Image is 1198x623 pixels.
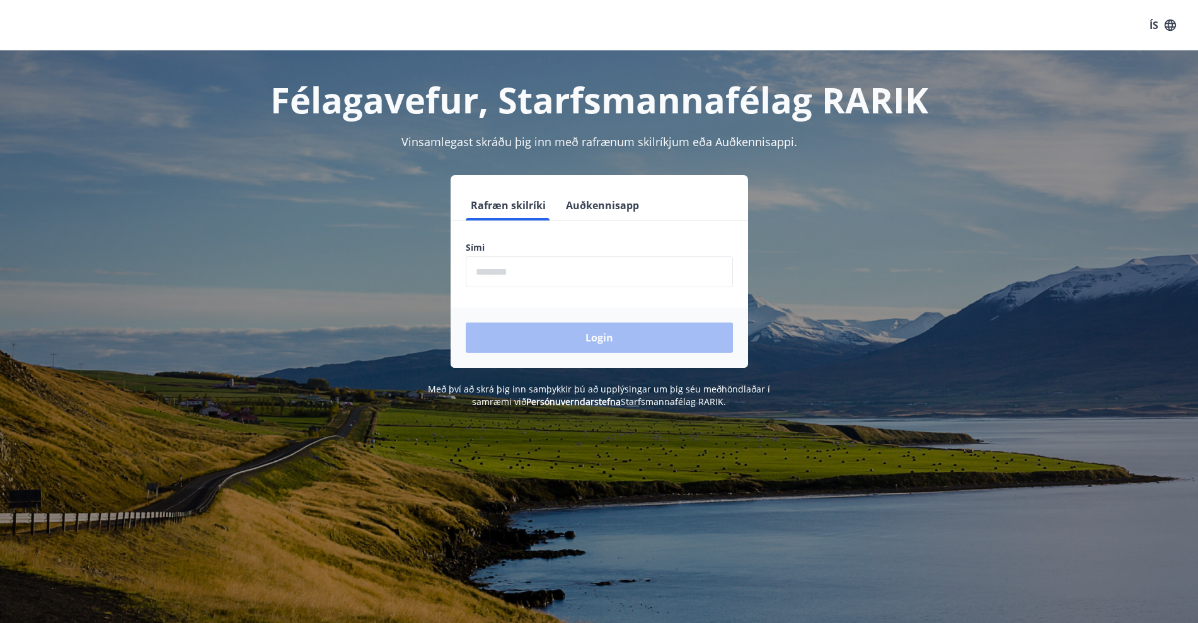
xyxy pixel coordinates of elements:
h1: Félagavefur, Starfsmannafélag RARIK [161,76,1038,123]
label: Sími [466,241,733,254]
button: ÍS [1143,14,1183,37]
button: Rafræn skilríki [466,190,551,220]
a: Persónuverndarstefna [526,396,621,408]
span: Vinsamlegast skráðu þig inn með rafrænum skilríkjum eða Auðkennisappi. [401,134,797,149]
button: Auðkennisapp [561,190,644,220]
span: Með því að skrá þig inn samþykkir þú að upplýsingar um þig séu meðhöndlaðar í samræmi við Starfsm... [428,383,770,408]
